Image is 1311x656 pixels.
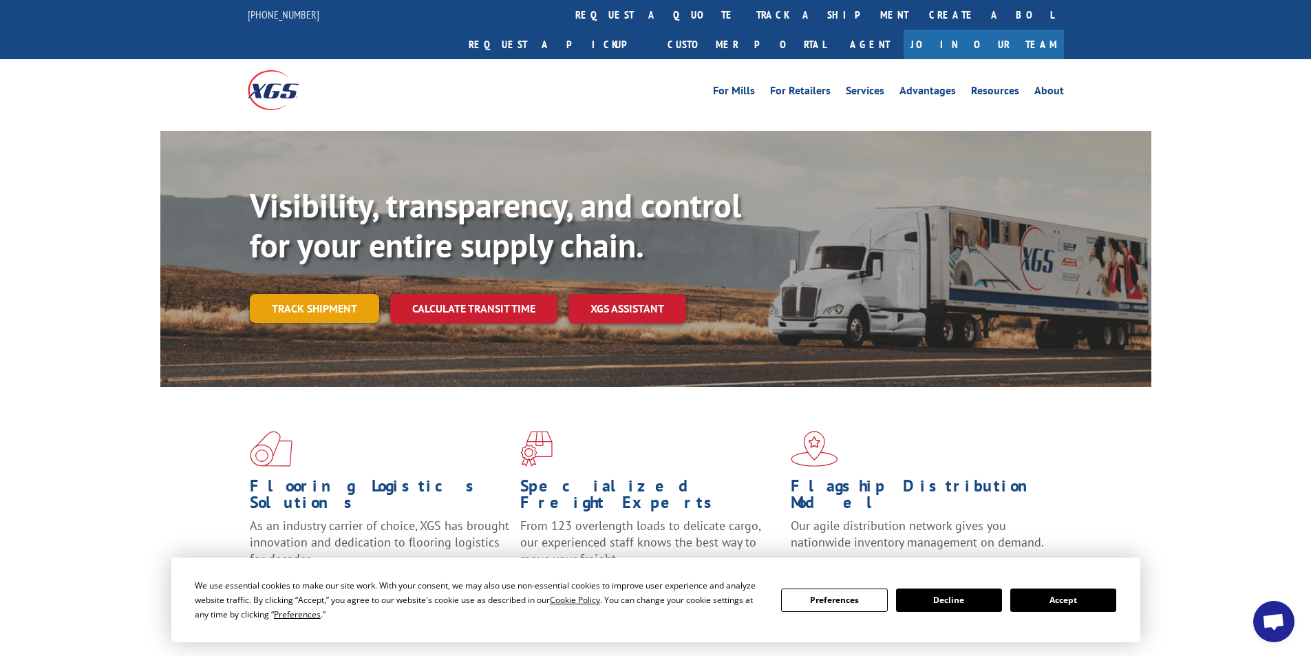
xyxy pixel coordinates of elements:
a: Track shipment [250,294,379,323]
h1: Flooring Logistics Solutions [250,478,510,518]
img: xgs-icon-focused-on-flooring-red [520,431,553,467]
span: Preferences [274,609,321,620]
a: Join Our Team [904,30,1064,59]
a: For Retailers [770,85,831,100]
a: Request a pickup [458,30,657,59]
h1: Flagship Distribution Model [791,478,1051,518]
a: Calculate transit time [390,294,557,324]
a: Customer Portal [657,30,836,59]
a: Services [846,85,884,100]
button: Preferences [781,589,887,612]
a: For Mills [713,85,755,100]
p: From 123 overlength loads to delicate cargo, our experienced staff knows the best way to move you... [520,518,780,579]
span: As an industry carrier of choice, XGS has brought innovation and dedication to flooring logistics... [250,518,509,567]
a: Agent [836,30,904,59]
h1: Specialized Freight Experts [520,478,780,518]
a: Advantages [899,85,956,100]
div: Cookie Consent Prompt [171,558,1140,642]
button: Decline [896,589,1002,612]
img: xgs-icon-flagship-distribution-model-red [791,431,838,467]
span: Our agile distribution network gives you nationwide inventory management on demand. [791,518,1044,550]
a: About [1034,85,1064,100]
a: XGS ASSISTANT [568,294,686,324]
b: Visibility, transparency, and control for your entire supply chain. [250,184,741,266]
button: Accept [1010,589,1116,612]
a: [PHONE_NUMBER] [248,8,319,21]
a: Resources [971,85,1019,100]
img: xgs-icon-total-supply-chain-intelligence-red [250,431,292,467]
span: Cookie Policy [550,594,600,606]
a: Open chat [1253,601,1294,642]
div: We use essential cookies to make our site work. With your consent, we may also use non-essential ... [195,578,765,622]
